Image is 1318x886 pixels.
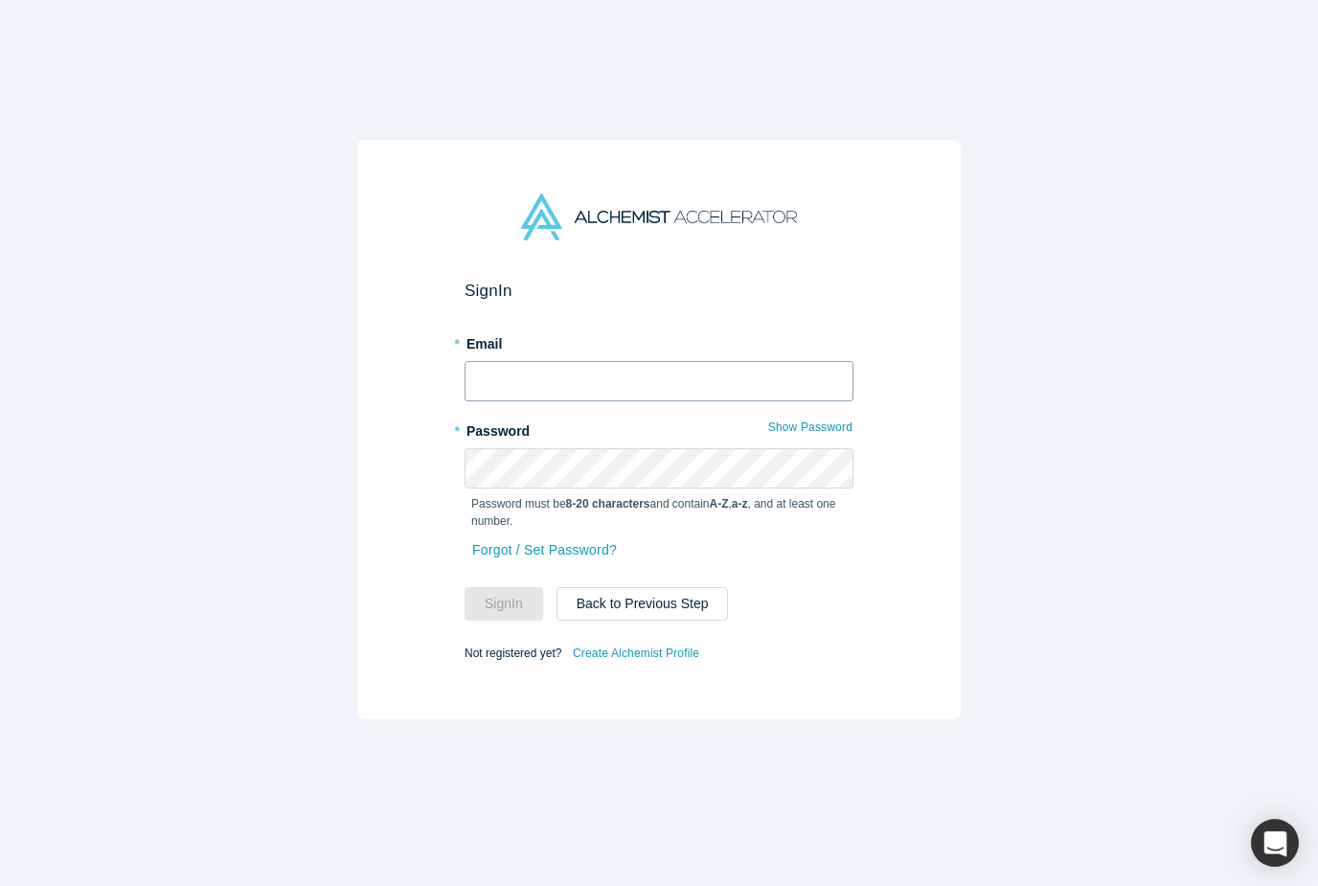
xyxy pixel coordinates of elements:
[557,587,729,621] button: Back to Previous Step
[465,328,853,354] label: Email
[732,497,748,511] strong: a-z
[572,641,700,666] a: Create Alchemist Profile
[471,495,847,530] p: Password must be and contain , , and at least one number.
[767,415,853,440] button: Show Password
[471,534,618,567] a: Forgot / Set Password?
[465,647,561,660] span: Not registered yet?
[521,193,797,240] img: Alchemist Accelerator Logo
[465,281,853,301] h2: Sign In
[465,587,543,621] button: SignIn
[465,415,853,442] label: Password
[710,497,729,511] strong: A-Z
[566,497,650,511] strong: 8-20 characters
